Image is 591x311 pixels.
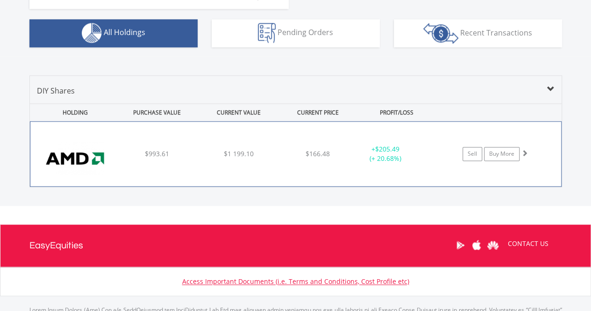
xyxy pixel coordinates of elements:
span: $993.61 [145,149,169,158]
a: Huawei [485,231,501,260]
div: + (+ 20.68%) [350,145,420,163]
img: EQU.US.AMD.png [35,133,115,184]
div: CURRENT VALUE [199,104,279,121]
img: pending_instructions-wht.png [258,23,276,43]
span: All Holdings [104,27,145,37]
div: PURCHASE VALUE [117,104,197,121]
span: $205.49 [375,145,399,153]
a: CONTACT US [501,231,555,257]
span: DIY Shares [37,86,75,96]
a: Sell [463,147,482,161]
button: Recent Transactions [394,19,562,47]
span: $1 199.10 [224,149,254,158]
div: CURRENT PRICE [280,104,355,121]
button: All Holdings [29,19,198,47]
a: EasyEquities [29,224,83,267]
div: PROFIT/LOSS [357,104,437,121]
a: Buy More [484,147,520,161]
span: Recent Transactions [460,27,532,37]
div: HOLDING [30,104,115,121]
span: $166.48 [306,149,330,158]
img: transactions-zar-wht.png [423,23,458,43]
img: holdings-wht.png [82,23,102,43]
span: Pending Orders [278,27,333,37]
button: Pending Orders [212,19,380,47]
a: Apple [469,231,485,260]
a: Access Important Documents (i.e. Terms and Conditions, Cost Profile etc) [182,277,409,286]
a: Google Play [452,231,469,260]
